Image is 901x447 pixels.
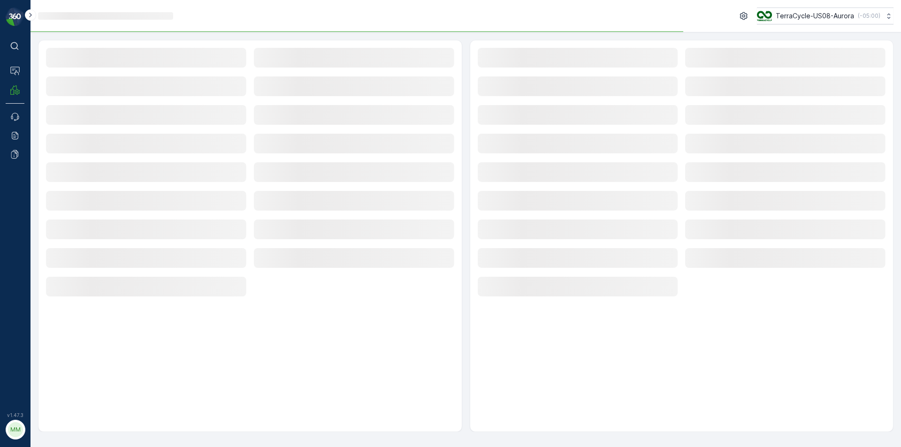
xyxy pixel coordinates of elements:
p: MRF.US08 [29,425,62,434]
p: ⌘B [22,42,31,50]
button: MM [6,420,24,439]
p: TerraCycle-US08-Aurora [776,11,854,21]
span: v 1.47.3 [6,412,24,418]
img: image_ci7OI47.png [757,11,772,21]
div: MM [8,422,23,437]
button: TerraCycle-US08-Aurora(-05:00) [757,8,893,24]
img: logo [6,8,24,26]
p: ( -05:00 ) [858,12,880,20]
